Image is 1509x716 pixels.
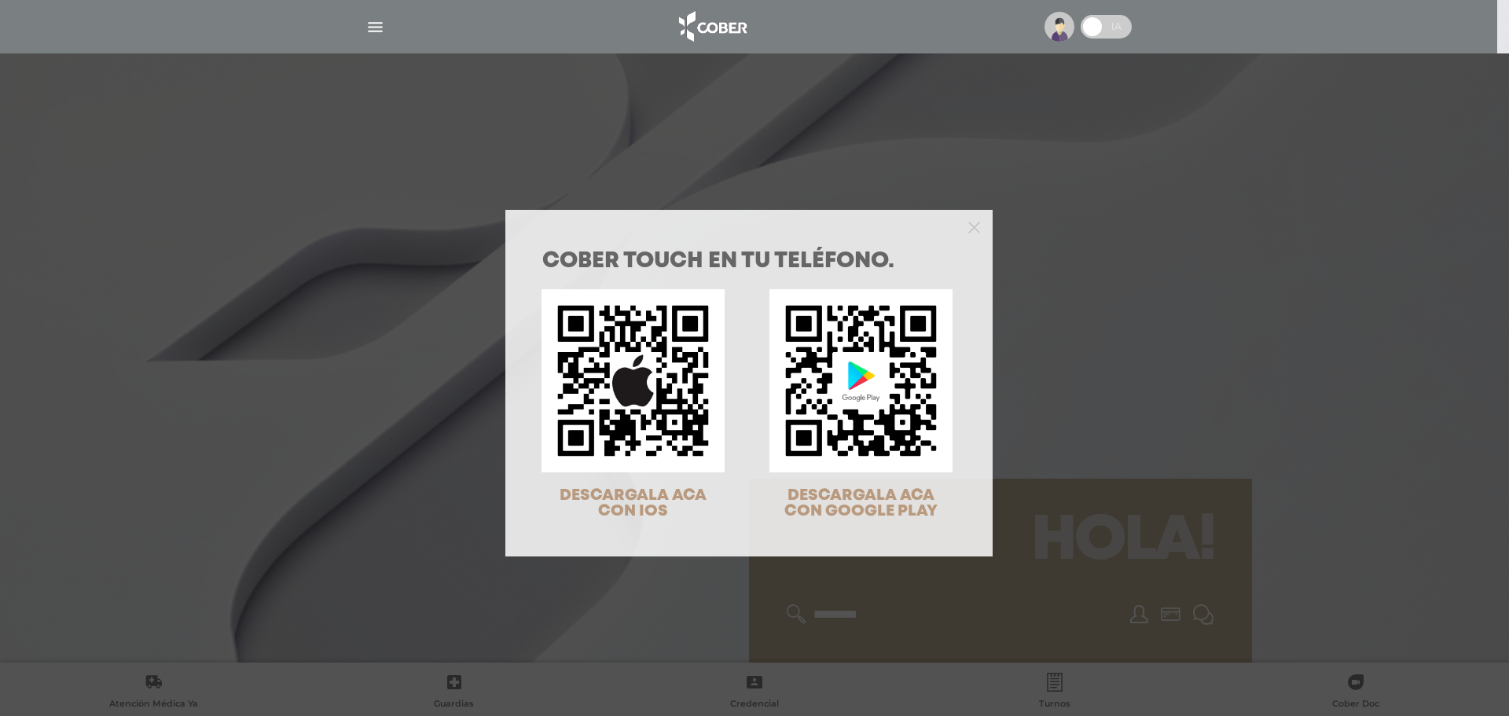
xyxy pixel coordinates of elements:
[542,251,956,273] h1: COBER TOUCH en tu teléfono.
[784,488,938,519] span: DESCARGALA ACA CON GOOGLE PLAY
[560,488,707,519] span: DESCARGALA ACA CON IOS
[769,289,953,472] img: qr-code
[968,219,980,233] button: Close
[542,289,725,472] img: qr-code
